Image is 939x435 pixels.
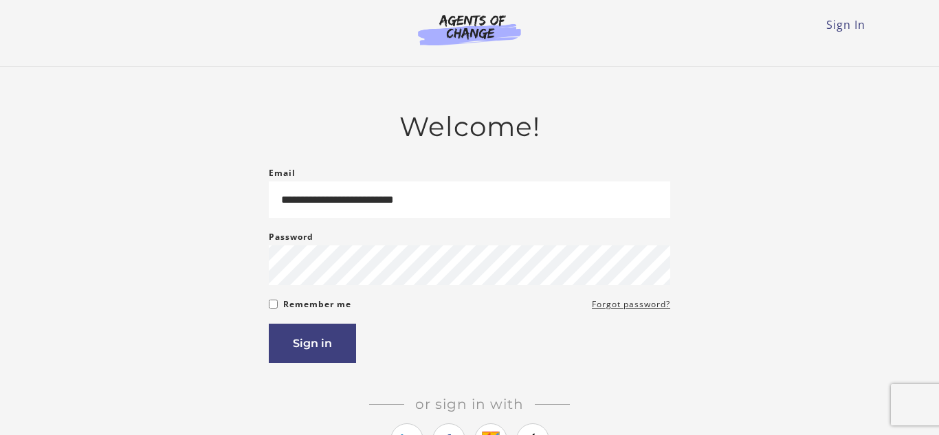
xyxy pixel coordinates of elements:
button: Sign in [269,324,356,363]
a: Sign In [826,17,865,32]
h2: Welcome! [269,111,670,143]
a: Forgot password? [592,296,670,313]
span: Or sign in with [404,396,535,412]
img: Agents of Change Logo [404,14,535,45]
label: Email [269,165,296,181]
label: Password [269,229,313,245]
label: Remember me [283,296,351,313]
